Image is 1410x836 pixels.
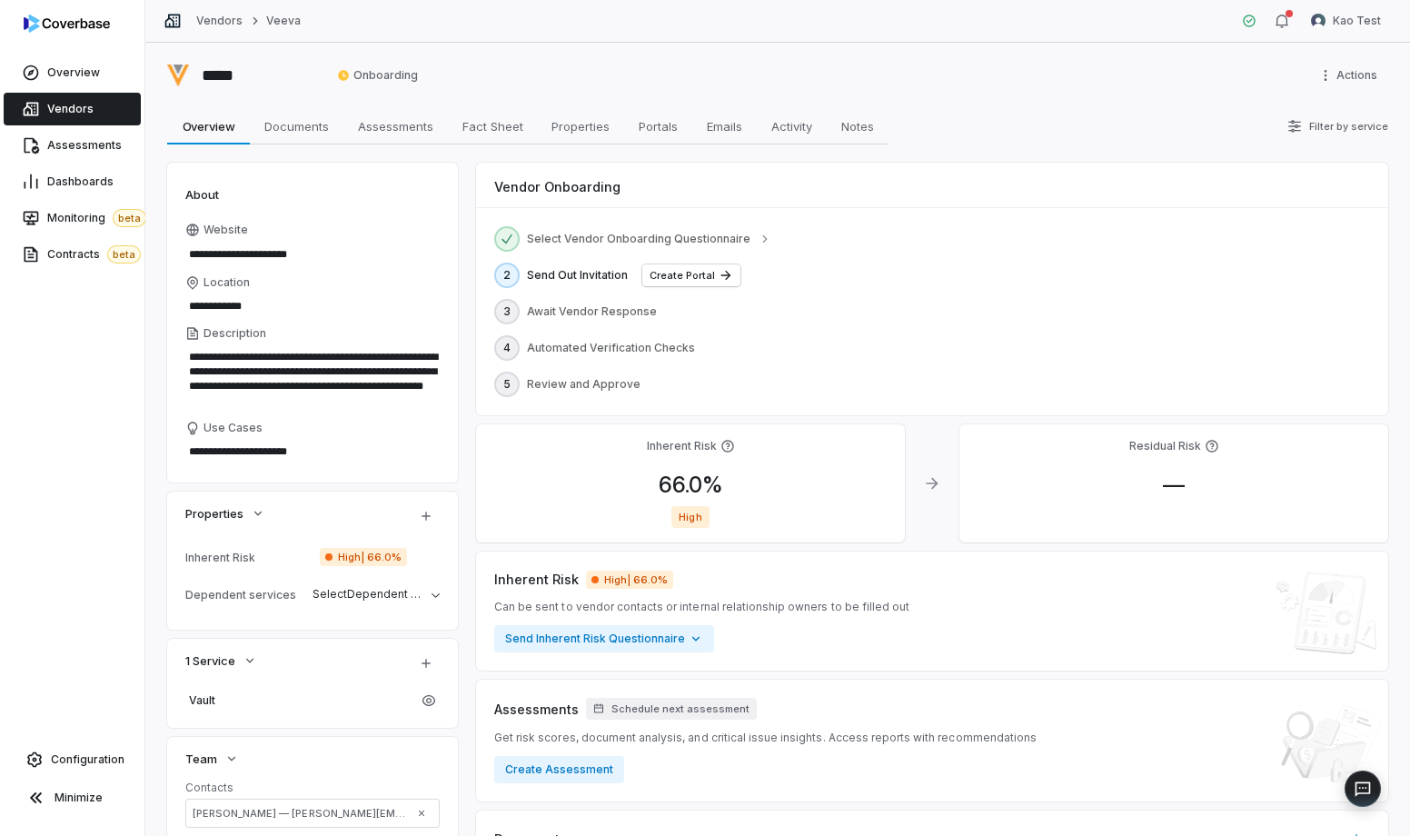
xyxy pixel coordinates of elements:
a: Vendors [4,93,141,125]
input: Location [185,294,440,319]
a: Overview [4,56,141,89]
button: Team [180,742,244,775]
span: 2 [503,268,511,283]
button: Create Assessment [494,756,624,783]
button: Properties [180,497,271,530]
span: Monitoring [47,209,146,227]
span: Team [185,751,217,767]
span: Assessments [351,114,441,138]
span: Activity [764,114,819,138]
span: — [1148,472,1199,498]
span: Overview [175,114,243,138]
span: beta [107,245,141,264]
span: Location [204,275,250,290]
button: Create Portal [642,264,740,286]
a: Dashboards [4,165,141,198]
span: Kao Test [1333,14,1381,28]
button: Select Vendor Onboarding Questionnaire [521,223,778,255]
span: Can be sent to vendor contacts or internal relationship owners to be filled out [494,600,909,614]
button: Filter by service [1282,110,1394,143]
span: Select Dependent services [313,587,457,601]
a: Vendors [196,14,243,28]
span: Assessments [47,138,122,153]
button: Kao Test avatarKao Test [1300,7,1392,35]
span: Dashboards [47,174,114,189]
span: Overview [47,65,100,80]
a: Monitoringbeta [4,202,141,234]
button: Minimize [7,780,137,816]
a: Veeva [266,14,301,28]
span: Portals [631,114,685,138]
a: Configuration [7,743,137,776]
textarea: Description [185,344,440,413]
span: Contracts [47,245,141,264]
span: Configuration [51,752,124,767]
span: Notes [834,114,881,138]
span: Emails [700,114,750,138]
span: Vault [189,693,411,708]
a: Assessments [4,129,141,162]
span: Documents [257,114,336,138]
span: Vendors [47,102,94,116]
button: Send Inherent Risk Questionnaire [494,625,714,652]
button: 1 Service [180,644,263,677]
span: Website [204,223,248,237]
a: Vault [185,688,414,713]
button: More actions [1313,62,1388,89]
span: About [185,186,219,203]
span: Schedule next assessment [611,702,750,716]
span: Properties [544,114,617,138]
h4: Residual Risk [1129,439,1201,453]
span: Get risk scores, document analysis, and critical issue insights. Access reports with recommendations [494,731,1037,745]
span: High [671,506,709,528]
div: Dependent services [185,588,305,602]
span: Properties [185,505,243,522]
textarea: Use Cases [185,439,440,464]
h4: Inherent Risk [647,439,717,453]
button: Schedule next assessment [586,698,757,720]
span: Fact Sheet [455,114,531,138]
img: logo-D7KZi-bG.svg [24,15,110,33]
span: Vendor Onboarding [494,177,621,196]
span: 66.0 % [644,472,738,498]
span: Minimize [55,791,103,805]
span: 5 [503,377,511,392]
input: Website [185,242,409,267]
span: 1 Service [185,652,235,669]
dt: Contacts [185,781,440,795]
span: Description [204,326,266,341]
span: beta [113,209,146,227]
span: Select Vendor Onboarding Questionnaire [527,232,750,246]
div: Inherent Risk [185,551,313,564]
span: Use Cases [204,421,263,435]
span: 3 [503,304,511,319]
span: Inherent Risk [494,570,579,589]
span: High | 66.0% [586,571,673,589]
span: Assessments [494,700,579,719]
span: [PERSON_NAME] — [PERSON_NAME][EMAIL_ADDRESS] [193,807,405,821]
img: Kao Test avatar [1311,14,1326,28]
span: 4 [503,341,511,355]
span: Onboarding [337,68,418,83]
span: High | 66.0% [320,548,407,566]
a: Contractsbeta [4,238,141,271]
